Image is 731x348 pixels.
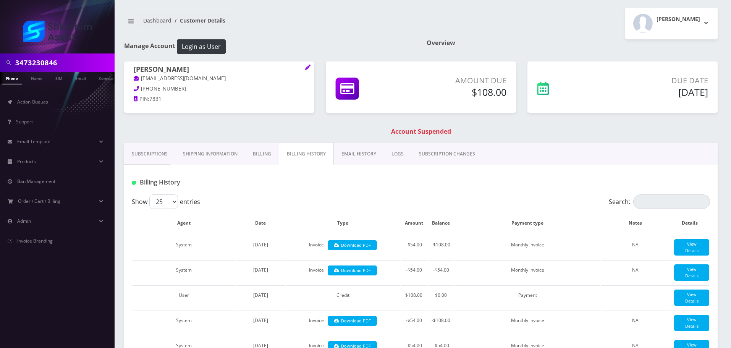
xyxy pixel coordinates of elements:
th: Balance [428,212,454,234]
td: -$108.00 [428,235,454,259]
label: Search: [609,194,710,209]
a: Email [71,72,90,84]
span: [DATE] [253,317,268,324]
th: Date [236,212,285,234]
h1: Manage Account [124,39,415,54]
td: Invoice [286,311,400,335]
td: $108.00 [401,285,427,310]
a: Download PDF [328,240,377,251]
a: Download PDF [328,316,377,326]
h5: $108.00 [411,86,506,98]
span: Admin [17,218,31,224]
td: Invoice [286,235,400,259]
td: NA [601,235,670,259]
td: Invoice [286,260,400,285]
span: Ban Management [17,178,55,185]
a: View Details [674,315,709,331]
td: -$108.00 [428,311,454,335]
button: Login as User [177,39,226,54]
span: [DATE] [253,241,268,248]
a: PIN: [134,95,149,103]
td: System [133,235,235,259]
a: SUBSCRIPTION CHANGES [411,143,483,165]
td: System [133,311,235,335]
a: Login as User [175,42,226,50]
td: -$54.00 [401,311,427,335]
th: Payment type [455,212,600,234]
a: Subscriptions [124,143,175,165]
td: Monthly invoice [455,311,600,335]
td: NA [601,260,670,285]
a: Phone [2,72,22,84]
a: Shipping Information [175,143,245,165]
a: SIM [52,72,66,84]
span: [DATE] [253,267,268,273]
span: [PHONE_NUMBER] [141,85,186,92]
a: [EMAIL_ADDRESS][DOMAIN_NAME] [134,75,226,83]
td: -$54.00 [401,235,427,259]
img: Shluchim Assist [23,21,92,42]
span: 7831 [149,95,162,102]
h2: [PERSON_NAME] [657,16,700,23]
span: Support [16,118,33,125]
span: Action Queues [17,99,48,105]
td: Monthly invoice [455,235,600,259]
td: $0.00 [428,285,454,310]
p: Amount Due [411,75,506,86]
a: Billing History [279,143,334,165]
label: Show entries [132,194,200,209]
a: Billing [245,143,279,165]
h1: Account Suspended [126,128,716,135]
input: Search: [633,194,710,209]
li: Customer Details [171,16,225,24]
a: Company [95,72,121,84]
span: Invoice Branding [17,238,53,244]
td: Payment [455,285,600,310]
th: Amount [401,212,427,234]
a: Dashboard [143,17,171,24]
a: View Details [674,239,709,256]
td: Monthly invoice [455,260,600,285]
h1: [PERSON_NAME] [134,65,305,74]
td: User [133,285,235,310]
span: Email Template [17,138,50,145]
h5: [DATE] [598,86,708,98]
h1: Billing History [132,179,317,186]
td: NA [601,311,670,335]
h1: Overview [427,39,718,47]
button: [PERSON_NAME] [625,8,718,39]
a: Name [27,72,46,84]
td: -$54.00 [401,260,427,285]
span: [DATE] [253,292,268,298]
span: Products [17,158,36,165]
a: LOGS [384,143,411,165]
a: View Details [674,264,709,281]
p: Due Date [598,75,708,86]
th: Details [670,212,709,234]
td: System [133,260,235,285]
a: Download PDF [328,265,377,276]
th: Notes [601,212,670,234]
td: Credit [286,285,400,310]
nav: breadcrumb [124,13,415,34]
a: View Details [674,290,709,306]
td: -$54.00 [428,260,454,285]
select: Showentries [149,194,178,209]
th: Agent [133,212,235,234]
a: EMAIL HISTORY [334,143,384,165]
th: Type [286,212,400,234]
input: Search in Company [15,55,113,70]
span: Order / Cart / Billing [18,198,60,204]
